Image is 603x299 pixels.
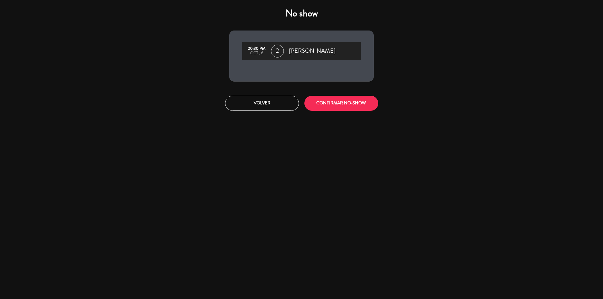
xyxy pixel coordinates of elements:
button: CONFIRMAR NO-SHOW [304,96,378,111]
span: [PERSON_NAME] [289,46,336,56]
div: 20:30 PM [245,47,268,51]
h4: No show [229,8,374,19]
div: oct., 6 [245,51,268,56]
span: 2 [271,45,284,57]
button: Volver [225,96,299,111]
